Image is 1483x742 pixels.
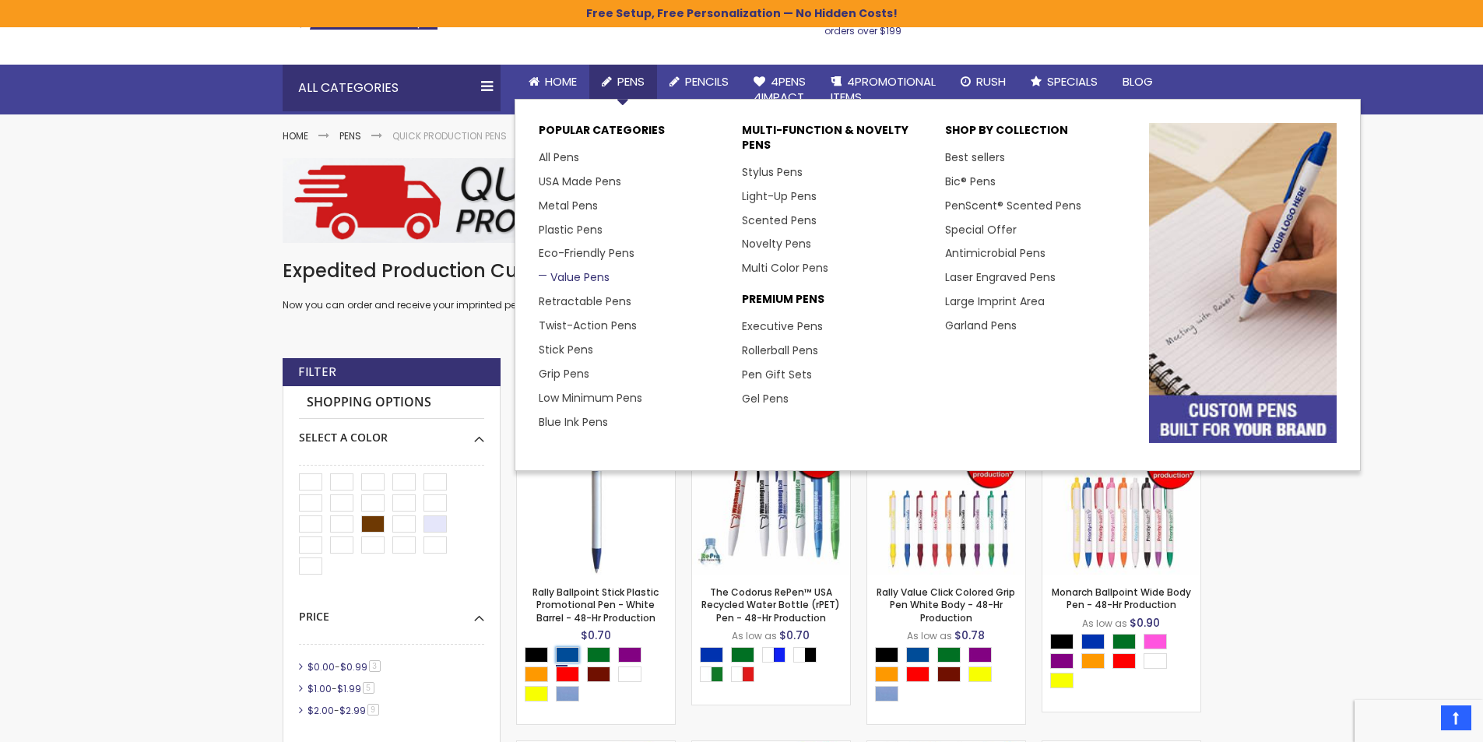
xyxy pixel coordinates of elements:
div: Purple [1050,653,1074,669]
a: $0.00-$0.993 [304,660,386,673]
div: Price [299,598,484,624]
div: All Categories [283,65,501,111]
strong: Filter [298,364,336,381]
span: Pencils [685,73,729,90]
a: Pens [589,65,657,99]
div: Select A Color [875,647,1025,705]
div: Select A Color [1050,634,1200,692]
a: Best sellers [945,149,1005,165]
div: Red [1112,653,1136,669]
a: USA Made Pens [539,174,621,189]
span: As low as [732,629,777,642]
a: Retractable Pens [539,294,631,309]
a: Light-Up Pens [742,188,817,204]
div: White [1144,653,1167,669]
a: Stylus Pens [742,164,803,180]
span: Pens [617,73,645,90]
p: Popular Categories [539,123,726,146]
a: $1.00-$1.995 [304,682,380,695]
div: Select A Color [525,647,675,705]
div: Pacific Blue [875,686,898,702]
a: Metal Pens [539,198,598,213]
span: $0.78 [954,628,985,643]
a: Rush [948,65,1018,99]
span: Blog [1123,73,1153,90]
p: Premium Pens [742,292,930,315]
span: $0.70 [581,628,611,643]
p: Shop By Collection [945,123,1133,146]
div: White|Red [731,666,754,682]
strong: Shopping Options [299,386,484,420]
div: White|Blue [762,647,785,663]
span: Specials [1047,73,1098,90]
span: $2.00 [307,704,334,717]
div: Dark Blue [906,647,930,663]
strong: Quick Production Pens [392,129,507,142]
div: White|Black [793,647,817,663]
a: Novelty Pens [742,236,811,251]
div: Green [937,647,961,663]
div: Purple [968,647,992,663]
a: Large Imprint Area [945,294,1045,309]
div: Pacific Blue [556,686,579,702]
a: Pens [339,129,361,142]
a: Multi Color Pens [742,260,828,276]
h1: Expedited Production Custom Pens | 24-Hour Rush Pens | 48 and 72Hr Rush Promotional Items [283,258,1201,283]
div: Blue [1081,634,1105,649]
span: $0.70 [779,628,810,643]
a: Laser Engraved Pens [945,269,1056,285]
span: $0.90 [1130,615,1160,631]
a: Specials [1018,65,1110,99]
img: custom-pens [1149,123,1337,443]
span: $0.00 [307,660,335,673]
a: Pen Gift Sets [742,367,812,382]
div: Orange [525,666,548,682]
a: Twist-Action Pens [539,318,637,333]
div: Yellow [968,666,992,682]
span: 9 [367,704,379,716]
span: $0.99 [340,660,367,673]
p: Multi-Function & Novelty Pens [742,123,930,160]
img: Monarch Ballpoint Wide Body Pen - 48-Hr Production [1042,417,1200,575]
span: $1.00 [307,682,332,695]
a: Gel Pens [742,391,789,406]
div: Select A Color [299,419,484,445]
a: Home [283,129,308,142]
iframe: Google Customer Reviews [1355,700,1483,742]
a: $2.00-$2.999 [304,704,385,717]
div: Purple [618,647,641,663]
a: Blue Ink Pens [539,414,608,430]
a: Home [516,65,589,99]
div: Yellow [525,686,548,702]
div: Yellow [1050,673,1074,688]
span: 4Pens 4impact [754,73,806,105]
div: White [618,666,641,682]
div: White|Green [700,666,723,682]
img: Rally Ballpoint Stick Plastic Promotional Pen - White Barrel - 48-Hr Production [517,417,675,575]
a: All Pens [539,149,579,165]
div: Dark Blue [556,647,579,663]
a: Pencils [657,65,741,99]
span: $1.99 [337,682,361,695]
a: Garland Pens [945,318,1017,333]
a: Executive Pens [742,318,823,334]
a: Rally Ballpoint Stick Plastic Promotional Pen - White Barrel - 48-Hr Production [532,586,659,624]
a: Plastic Pens [539,222,603,237]
span: $2.99 [339,704,366,717]
div: Orange [1081,653,1105,669]
a: Monarch Ballpoint Wide Body Pen - 48-Hr Production [1052,586,1191,611]
div: Maroon [587,666,610,682]
div: Black [525,647,548,663]
a: Value Pens [539,269,610,285]
div: Pink [1144,634,1167,649]
div: Orange [875,666,898,682]
span: As low as [1082,617,1127,630]
a: Eco-Friendly Pens [539,245,634,261]
a: Bic® Pens [945,174,996,189]
a: Low Minimum Pens [539,390,642,406]
div: Blue [700,647,723,663]
div: Black [875,647,898,663]
div: Maroon [937,666,961,682]
a: Scented Pens [742,213,817,228]
a: Rollerball Pens [742,343,818,358]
